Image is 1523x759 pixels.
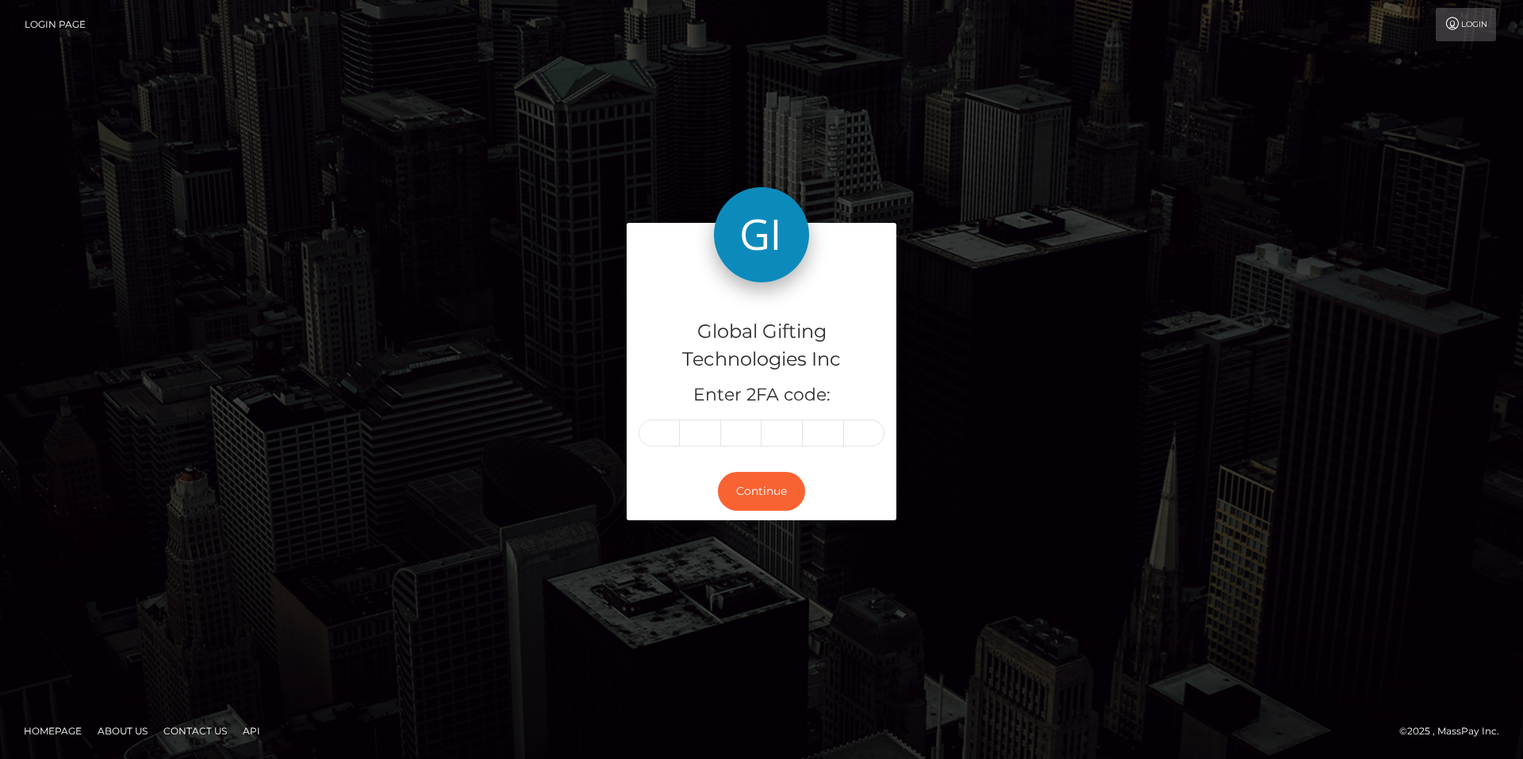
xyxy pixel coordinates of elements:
a: API [236,719,267,743]
img: Global Gifting Technologies Inc [714,187,809,282]
a: Login Page [25,8,86,41]
a: Contact Us [157,719,233,743]
a: Homepage [17,719,88,743]
h5: Enter 2FA code: [639,383,884,408]
button: Continue [718,472,805,511]
a: About Us [91,719,154,743]
a: Login [1436,8,1496,41]
div: © 2025 , MassPay Inc. [1399,723,1511,740]
h4: Global Gifting Technologies Inc [639,318,884,374]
